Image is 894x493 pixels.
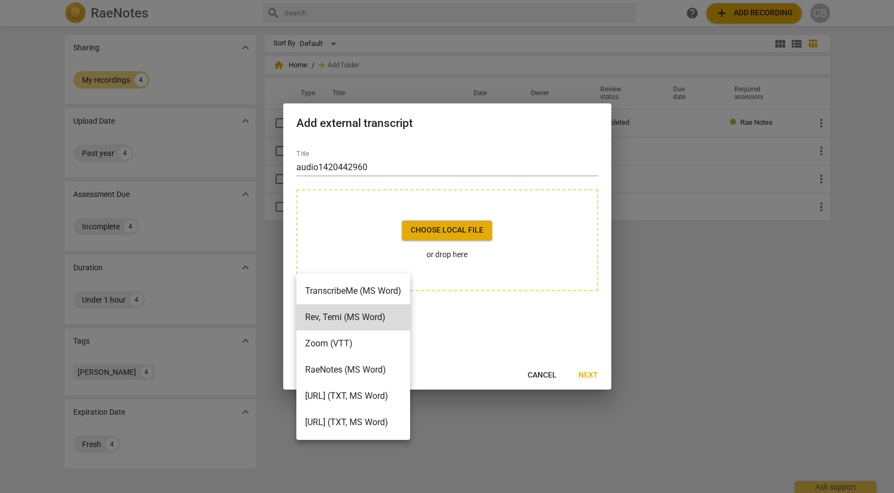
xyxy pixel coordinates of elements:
[296,409,410,436] li: [URL] (TXT, MS Word)
[296,278,410,304] li: TranscribeMe (MS Word)
[296,330,410,357] li: Zoom (VTT)
[296,304,410,330] li: Rev, Temi (MS Word)
[296,357,410,383] li: RaeNotes (MS Word)
[296,383,410,409] li: [URL] (TXT, MS Word)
